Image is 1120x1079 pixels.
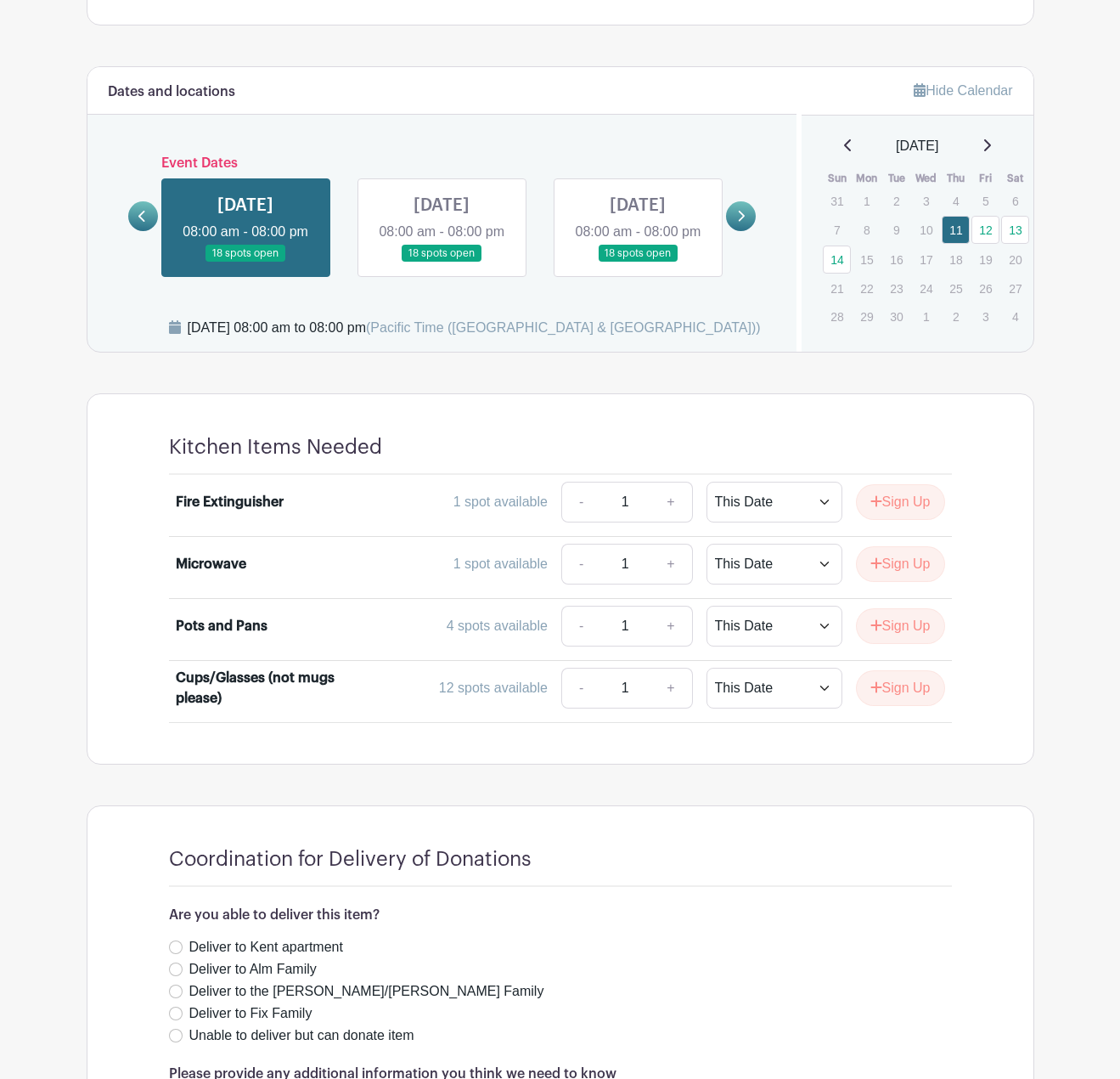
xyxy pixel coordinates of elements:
[1001,246,1029,273] p: 20
[853,217,881,243] p: 8
[453,554,548,574] div: 1 spot available
[881,170,911,187] th: Tue
[912,275,940,302] p: 24
[650,482,692,523] a: +
[971,246,999,273] p: 19
[942,216,970,244] a: 11
[189,1025,414,1046] label: Unable to deliver but can donate item
[912,188,940,214] p: 3
[176,554,246,574] div: Microwave
[108,84,235,100] h6: Dates and locations
[823,303,851,330] p: 28
[169,847,532,872] h4: Coordination for Delivery of Donations
[1001,275,1029,302] p: 27
[189,1003,312,1024] label: Deliver to Fix Family
[158,155,727,172] h6: Event Dates
[439,678,548,698] div: 12 spots available
[823,217,851,243] p: 7
[971,170,1000,187] th: Fri
[650,606,692,647] a: +
[856,484,945,520] button: Sign Up
[882,246,910,273] p: 16
[942,275,970,302] p: 25
[942,303,970,330] p: 2
[912,246,940,273] p: 17
[561,606,600,647] a: -
[882,217,910,243] p: 9
[169,907,952,924] h6: Are you able to deliver this item?
[942,188,970,214] p: 4
[853,188,881,214] p: 1
[912,217,940,243] p: 10
[853,303,881,330] p: 29
[856,608,945,644] button: Sign Up
[561,544,600,585] a: -
[650,544,692,585] a: +
[856,546,945,582] button: Sign Up
[914,83,1012,98] a: Hide Calendar
[1001,216,1029,244] a: 13
[853,246,881,273] p: 15
[447,616,548,636] div: 4 spots available
[453,492,548,512] div: 1 spot available
[971,303,999,330] p: 3
[189,959,317,980] label: Deliver to Alm Family
[1001,303,1029,330] p: 4
[971,216,999,244] a: 12
[896,136,938,156] span: [DATE]
[176,616,267,636] div: Pots and Pans
[882,275,910,302] p: 23
[823,275,851,302] p: 21
[822,170,852,187] th: Sun
[971,188,999,214] p: 5
[823,246,851,274] a: 14
[853,275,881,302] p: 22
[941,170,971,187] th: Thu
[561,482,600,523] a: -
[823,188,851,214] p: 31
[911,170,941,187] th: Wed
[189,981,544,1002] label: Deliver to the [PERSON_NAME]/[PERSON_NAME] Family
[971,275,999,302] p: 26
[561,668,600,709] a: -
[882,188,910,214] p: 2
[1001,188,1029,214] p: 6
[188,318,761,338] div: [DATE] 08:00 am to 08:00 pm
[176,668,348,709] div: Cups/Glasses (not mugs please)
[366,320,761,335] span: (Pacific Time ([GEOGRAPHIC_DATA] & [GEOGRAPHIC_DATA]))
[942,246,970,273] p: 18
[856,670,945,706] button: Sign Up
[912,303,940,330] p: 1
[169,435,382,460] h4: Kitchen Items Needed
[1000,170,1030,187] th: Sat
[852,170,881,187] th: Mon
[189,937,343,958] label: Deliver to Kent apartment
[650,668,692,709] a: +
[176,492,284,512] div: Fire Extinguisher
[882,303,910,330] p: 30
